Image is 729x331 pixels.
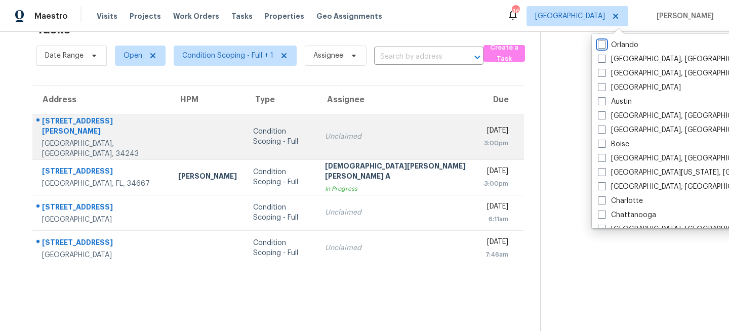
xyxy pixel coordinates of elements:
[42,139,162,159] div: [GEOGRAPHIC_DATA], [GEOGRAPHIC_DATA], 34243
[42,179,162,189] div: [GEOGRAPHIC_DATA], FL, 34667
[42,237,162,250] div: [STREET_ADDRESS]
[42,202,162,215] div: [STREET_ADDRESS]
[265,11,304,21] span: Properties
[97,11,117,21] span: Visits
[42,250,162,260] div: [GEOGRAPHIC_DATA]
[598,40,638,50] label: Orlando
[476,86,524,114] th: Due
[170,86,245,114] th: HPM
[182,51,273,61] span: Condition Scoping - Full + 1
[325,243,468,253] div: Unclaimed
[253,202,309,223] div: Condition Scoping - Full
[653,11,714,21] span: [PERSON_NAME]
[36,24,70,34] h2: Tasks
[317,86,476,114] th: Assignee
[42,166,162,179] div: [STREET_ADDRESS]
[598,139,629,149] label: Boise
[325,208,468,218] div: Unclaimed
[598,82,681,93] label: [GEOGRAPHIC_DATA]
[130,11,161,21] span: Projects
[470,50,484,64] button: Open
[325,161,468,184] div: [DEMOGRAPHIC_DATA][PERSON_NAME] [PERSON_NAME] A
[483,45,525,62] button: Create a Task
[484,126,508,138] div: [DATE]
[484,237,508,250] div: [DATE]
[325,132,468,142] div: Unclaimed
[316,11,382,21] span: Geo Assignments
[45,51,84,61] span: Date Range
[489,42,520,65] span: Create a Task
[34,11,68,21] span: Maestro
[231,13,253,20] span: Tasks
[484,250,508,260] div: 7:46am
[253,238,309,258] div: Condition Scoping - Full
[512,6,519,16] div: 46
[253,167,309,187] div: Condition Scoping - Full
[598,196,643,206] label: Charlotte
[598,210,656,220] label: Chattanooga
[253,127,309,147] div: Condition Scoping - Full
[173,11,219,21] span: Work Orders
[484,138,508,148] div: 3:00pm
[42,116,162,139] div: [STREET_ADDRESS][PERSON_NAME]
[42,215,162,225] div: [GEOGRAPHIC_DATA]
[374,49,455,65] input: Search by address
[484,166,508,179] div: [DATE]
[484,214,508,224] div: 6:11am
[325,184,468,194] div: In Progress
[32,86,170,114] th: Address
[124,51,142,61] span: Open
[178,171,237,184] div: [PERSON_NAME]
[484,179,508,189] div: 3:00pm
[535,11,605,21] span: [GEOGRAPHIC_DATA]
[313,51,343,61] span: Assignee
[245,86,317,114] th: Type
[598,97,632,107] label: Austin
[484,201,508,214] div: [DATE]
